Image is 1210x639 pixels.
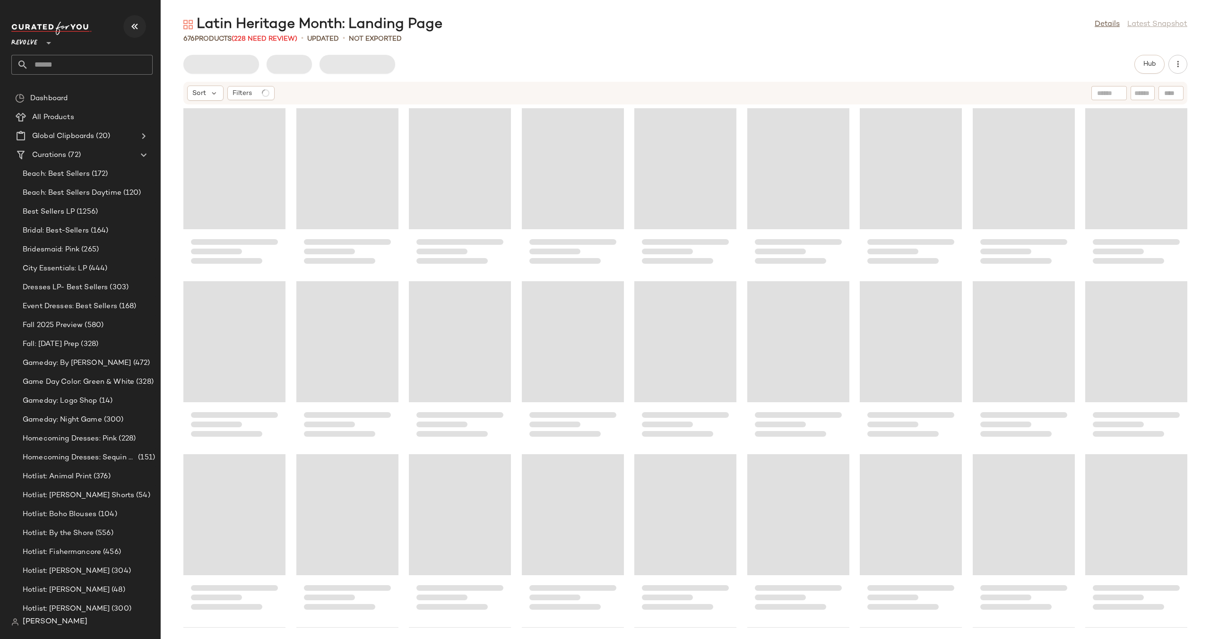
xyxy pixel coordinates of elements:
span: (556) [94,528,113,539]
span: (104) [96,509,117,520]
span: Hotlist: [PERSON_NAME] [23,604,110,614]
span: (580) [83,320,104,331]
div: Loading... [183,453,285,618]
p: updated [307,34,339,44]
span: 676 [183,35,195,43]
div: Loading... [1085,453,1187,618]
div: Loading... [747,107,849,272]
div: Loading... [409,280,511,445]
div: Loading... [634,453,736,618]
span: (120) [121,188,141,199]
span: Bridal: Best-Sellers [23,225,89,236]
span: Beach: Best Sellers [23,169,90,180]
span: (376) [92,471,111,482]
span: Curations [32,150,66,161]
span: Dashboard [30,93,68,104]
span: (265) [79,244,99,255]
span: Best Sellers LP [23,207,75,217]
div: Loading... [973,453,1075,618]
div: Loading... [183,107,285,272]
div: Loading... [522,453,624,618]
span: (228) [117,433,136,444]
a: Details [1095,19,1120,30]
span: Homecoming Dresses: Sequin + Shine [23,452,136,463]
span: • [343,33,345,44]
span: (444) [87,263,108,274]
span: (300) [110,604,131,614]
span: Fall 2025 Preview [23,320,83,331]
span: Hotlist: [PERSON_NAME] [23,585,110,596]
div: Loading... [183,280,285,445]
div: Loading... [522,107,624,272]
div: Loading... [522,280,624,445]
div: Products [183,34,297,44]
span: Beach: Best Sellers Daytime [23,188,121,199]
span: (72) [66,150,81,161]
div: Loading... [409,453,511,618]
span: [PERSON_NAME] [23,616,87,628]
div: Latin Heritage Month: Landing Page [183,15,442,34]
div: Loading... [634,107,736,272]
span: (48) [110,585,125,596]
span: (14) [97,396,113,406]
span: (472) [131,358,150,369]
span: Revolve [11,32,37,49]
div: Loading... [860,280,962,445]
span: (164) [89,225,109,236]
span: (172) [90,169,108,180]
p: Not Exported [349,34,402,44]
span: (1256) [75,207,98,217]
span: Sort [192,88,206,98]
span: Filters [233,88,252,98]
span: (151) [136,452,155,463]
span: (456) [101,547,121,558]
div: Loading... [296,280,398,445]
div: Loading... [747,280,849,445]
span: Hotlist: [PERSON_NAME] Shorts [23,490,134,501]
div: Loading... [747,453,849,618]
span: Homecoming Dresses: Pink [23,433,117,444]
div: Loading... [409,107,511,272]
span: Gameday: Night Game [23,414,102,425]
span: (303) [108,282,129,293]
span: (300) [102,414,124,425]
div: Loading... [296,453,398,618]
span: Hotlist: Boho Blouses [23,509,96,520]
span: (328) [134,377,154,388]
span: (20) [94,131,110,142]
span: Hotlist: Fishermancore [23,547,101,558]
span: Bridesmaid: Pink [23,244,79,255]
button: Hub [1134,55,1165,74]
span: Hotlist: [PERSON_NAME] [23,566,110,577]
img: svg%3e [11,618,19,626]
span: Game Day Color: Green & White [23,377,134,388]
div: Loading... [973,107,1075,272]
span: (328) [79,339,98,350]
span: Hotlist: Animal Print [23,471,92,482]
span: Dresses LP- Best Sellers [23,282,108,293]
img: cfy_white_logo.C9jOOHJF.svg [11,22,92,35]
span: (168) [117,301,137,312]
div: Loading... [860,453,962,618]
div: Loading... [1085,107,1187,272]
span: Gameday: By [PERSON_NAME] [23,358,131,369]
span: Hub [1143,60,1156,68]
span: (228 Need Review) [232,35,297,43]
span: (54) [134,490,150,501]
img: svg%3e [15,94,25,103]
span: All Products [32,112,74,123]
span: • [301,33,303,44]
div: Loading... [296,107,398,272]
span: City Essentials: LP [23,263,87,274]
div: Loading... [634,280,736,445]
span: Fall: [DATE] Prep [23,339,79,350]
span: (304) [110,566,131,577]
div: Loading... [1085,280,1187,445]
div: Loading... [860,107,962,272]
span: Gameday: Logo Shop [23,396,97,406]
span: Event Dresses: Best Sellers [23,301,117,312]
span: Hotlist: By the Shore [23,528,94,539]
img: svg%3e [183,20,193,29]
span: Global Clipboards [32,131,94,142]
div: Loading... [973,280,1075,445]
